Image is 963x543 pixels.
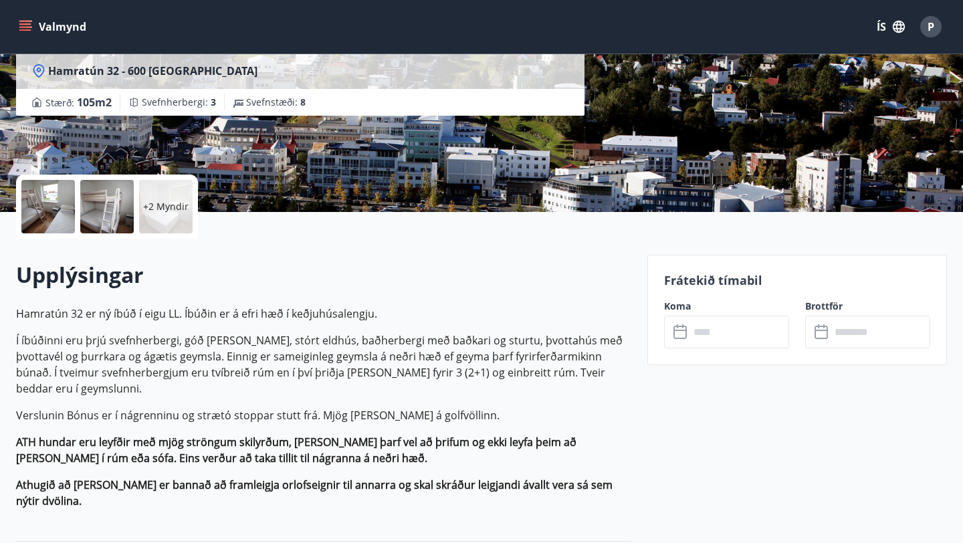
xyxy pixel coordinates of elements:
label: Koma [664,300,789,313]
button: ÍS [869,15,912,39]
strong: Athugið að [PERSON_NAME] er bannað að framleigja orlofseignir til annarra og skal skráður leigjan... [16,477,613,508]
strong: ATH hundar eru leyfðir með mjög ströngum skilyrðum, [PERSON_NAME] þarf vel að þrifum og ekki leyf... [16,435,576,465]
p: Í íbúðinni eru þrjú svefnherbergi, góð [PERSON_NAME], stórt eldhús, baðherbergi með baðkari og st... [16,332,631,397]
p: Frátekið tímabil [664,271,930,289]
h2: Upplýsingar [16,260,631,290]
button: P [915,11,947,43]
span: Svefnherbergi : [142,96,216,109]
label: Brottför [805,300,930,313]
p: Hamratún 32 er ný íbúð í eigu LL. Íbúðin er á efri hæð í keðjuhúsalengju. [16,306,631,322]
p: +2 Myndir [143,200,189,213]
span: Hamratún 32 - 600 [GEOGRAPHIC_DATA] [48,64,257,78]
button: menu [16,15,92,39]
span: 105 m2 [77,95,112,110]
span: Svefnstæði : [246,96,306,109]
span: Stærð : [45,94,112,110]
span: 3 [211,96,216,108]
span: 8 [300,96,306,108]
span: P [928,19,934,34]
p: Verslunin Bónus er í nágrenninu og strætó stoppar stutt frá. Mjög [PERSON_NAME] á golfvöllinn. [16,407,631,423]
